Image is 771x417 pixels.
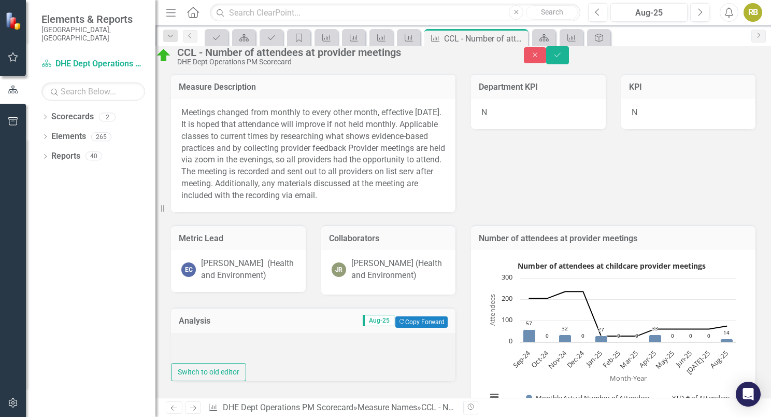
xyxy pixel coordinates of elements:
[673,349,694,369] text: Jun-25
[511,349,533,370] text: Sep-24
[618,349,640,370] text: Mar-25
[179,82,448,92] h3: Measure Description
[583,349,604,369] text: Jan-25
[595,336,608,342] path: Jan-25, 27. Monthly Actual Number of Attendees.
[518,261,706,271] text: Number of attendees at childcare provider meetings
[652,325,658,332] text: 33
[559,335,572,342] path: Nov-24, 32. Monthly Actual Number of Attendees.
[635,332,638,339] text: 0
[671,332,674,339] text: 0
[99,113,116,121] div: 2
[181,107,445,200] span: Meetings changed from monthly to every other month, effective [DATE]. It is hoped that attendance...
[502,294,512,303] text: 200
[201,258,295,282] div: [PERSON_NAME] (Health and Environment)
[41,58,145,70] a: DHE Dept Operations PM Scorecard
[329,234,448,243] h3: Collaborators
[610,374,647,383] text: Month-Year
[51,150,80,162] a: Reports
[155,47,172,64] img: On Target
[41,13,145,25] span: Elements & Reports
[395,316,448,328] button: Copy Forward
[177,58,503,66] div: DHE Dept Operations PM Scorecard
[662,393,732,402] button: Show YTD # of Attendees
[708,349,730,370] text: Aug-25
[479,234,748,243] h3: Number of attendees at provider meetings
[610,3,688,22] button: Aug-25
[481,107,487,117] span: N
[487,390,502,405] button: View chart menu, Number of attendees at childcare provider meetings
[562,325,568,332] text: 32
[5,11,23,30] img: ClearPoint Strategy
[653,349,676,371] text: May-25
[523,330,536,342] path: Sep-24, 57. Monthly Actual Number of Attendees.
[601,349,622,370] text: Feb-25
[481,258,745,413] div: Number of attendees at childcare provider meetings. Highcharts interactive chart.
[629,82,748,92] h3: KPI
[509,336,512,345] text: 0
[581,332,584,339] text: 0
[526,319,532,327] text: 57
[502,315,512,324] text: 100
[598,326,604,333] text: 27
[632,107,637,117] span: N
[565,349,587,370] text: Dec-24
[41,82,145,101] input: Search Below...
[617,332,620,339] text: 0
[51,131,86,143] a: Elements
[488,294,497,326] text: Attendees
[541,8,563,16] span: Search
[85,152,102,161] div: 40
[721,339,733,342] path: Aug-25, 14. Monthly Actual Number of Attendees.
[363,315,394,326] span: Aug-25
[179,234,298,243] h3: Metric Lead
[736,382,761,407] div: Open Intercom Messenger
[223,402,353,412] a: DHE Dept Operations PM Scorecard
[479,82,598,92] h3: Department KPI
[481,258,741,413] svg: Interactive chart
[358,402,417,412] a: Measure Names
[41,25,145,43] small: [GEOGRAPHIC_DATA], [GEOGRAPHIC_DATA]
[529,349,550,370] text: Oct-24
[177,47,503,58] div: CCL - Number of attendees at provider meetings
[208,402,455,414] div: » »
[689,332,692,339] text: 0
[171,363,246,381] button: Switch to old editor
[637,349,658,369] text: Apr-25
[649,335,662,342] path: Apr-25, 33. Monthly Actual Number of Attendees.
[502,272,512,282] text: 300
[707,332,710,339] text: 0
[179,316,251,326] h3: Analysis
[546,349,568,371] text: Nov-24
[744,3,762,22] button: RB
[332,262,346,277] div: JR
[526,5,578,20] button: Search
[723,329,730,336] text: 14
[351,258,446,282] div: [PERSON_NAME] (Health and Environment)
[526,393,651,402] button: Show Monthly Actual Number of Attendees
[91,132,111,141] div: 265
[51,111,94,123] a: Scorecards
[181,262,196,277] div: EC
[210,4,580,22] input: Search ClearPoint...
[444,32,525,45] div: CCL - Number of attendees at provider meetings
[614,7,684,19] div: Aug-25
[523,330,733,342] g: Monthly Actual Number of Attendees, series 1 of 2. Bar series with 12 bars.
[421,402,596,412] div: CCL - Number of attendees at provider meetings
[546,332,549,339] text: 0
[684,349,712,376] text: [DATE]-25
